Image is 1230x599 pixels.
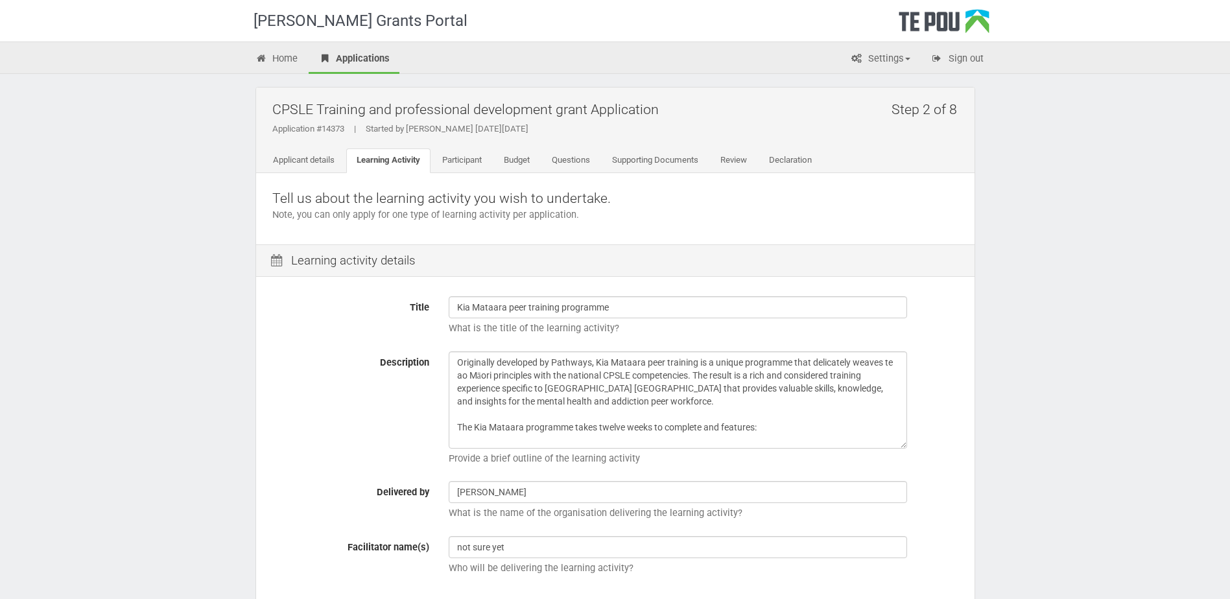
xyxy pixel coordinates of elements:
a: Supporting Documents [602,148,709,173]
a: Applications [309,45,399,74]
div: Application #14373 Started by [PERSON_NAME] [DATE][DATE] [272,123,965,135]
a: Budget [493,148,540,173]
a: Sign out [921,45,993,74]
a: Review [710,148,757,173]
a: Applicant details [263,148,345,173]
span: Delivered by [377,486,429,498]
p: What is the title of the learning activity? [449,322,958,335]
a: Learning Activity [346,148,431,173]
p: Tell us about the learning activity you wish to undertake. [272,189,958,208]
span: Description [380,357,429,368]
span: | [344,124,366,134]
a: Participant [432,148,492,173]
h2: Step 2 of 8 [892,94,965,124]
span: Title [410,301,429,313]
a: Questions [541,148,600,173]
a: Home [246,45,308,74]
span: Facilitator name(s) [348,541,429,553]
a: Settings [841,45,920,74]
textarea: Originally developed by Pathways, Kia Mataara peer training is a unique programme that delicately... [449,351,907,449]
p: Who will be delivering the learning activity? [449,561,958,575]
a: Declaration [759,148,822,173]
p: Provide a brief outline of the learning activity [449,452,958,465]
div: Learning activity details [256,244,975,277]
p: Note, you can only apply for one type of learning activity per application. [272,208,958,222]
p: What is the name of the organisation delivering the learning activity? [449,506,958,520]
h2: CPSLE Training and professional development grant Application [272,94,965,124]
div: Te Pou Logo [899,9,989,41]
